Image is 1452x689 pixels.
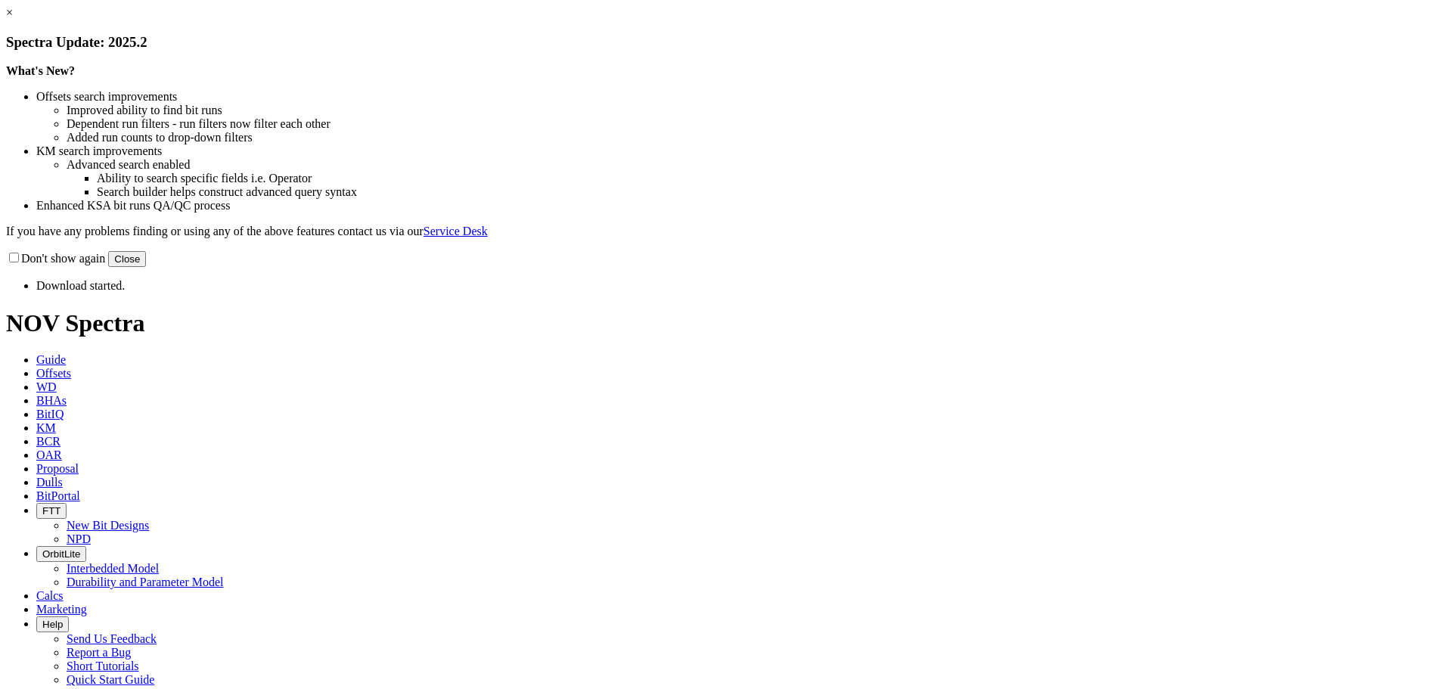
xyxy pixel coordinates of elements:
[67,117,1446,131] li: Dependent run filters - run filters now filter each other
[42,505,60,517] span: FTT
[36,279,125,292] span: Download started.
[67,632,157,645] a: Send Us Feedback
[6,6,13,19] a: ×
[36,408,64,421] span: BitIQ
[36,199,1446,213] li: Enhanced KSA bit runs QA/QC process
[36,90,1446,104] li: Offsets search improvements
[6,34,1446,51] h3: Spectra Update: 2025.2
[67,104,1446,117] li: Improved ability to find bit runs
[67,519,149,532] a: New Bit Designs
[6,252,105,265] label: Don't show again
[36,476,63,489] span: Dulls
[36,421,56,434] span: KM
[36,448,62,461] span: OAR
[36,462,79,475] span: Proposal
[36,380,57,393] span: WD
[36,589,64,602] span: Calcs
[42,619,63,630] span: Help
[36,144,1446,158] li: KM search improvements
[42,548,80,560] span: OrbitLite
[36,489,80,502] span: BitPortal
[6,309,1446,337] h1: NOV Spectra
[97,172,1446,185] li: Ability to search specific fields i.e. Operator
[67,576,224,588] a: Durability and Parameter Model
[6,64,75,77] strong: What's New?
[67,158,1446,172] li: Advanced search enabled
[67,646,131,659] a: Report a Bug
[6,225,1446,238] p: If you have any problems finding or using any of the above features contact us via our
[36,435,60,448] span: BCR
[108,251,146,267] button: Close
[36,353,66,366] span: Guide
[36,394,67,407] span: BHAs
[36,603,87,616] span: Marketing
[67,660,139,672] a: Short Tutorials
[67,673,154,686] a: Quick Start Guide
[67,532,91,545] a: NPD
[423,225,488,237] a: Service Desk
[67,562,159,575] a: Interbedded Model
[36,367,71,380] span: Offsets
[9,253,19,262] input: Don't show again
[97,185,1446,199] li: Search builder helps construct advanced query syntax
[67,131,1446,144] li: Added run counts to drop-down filters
